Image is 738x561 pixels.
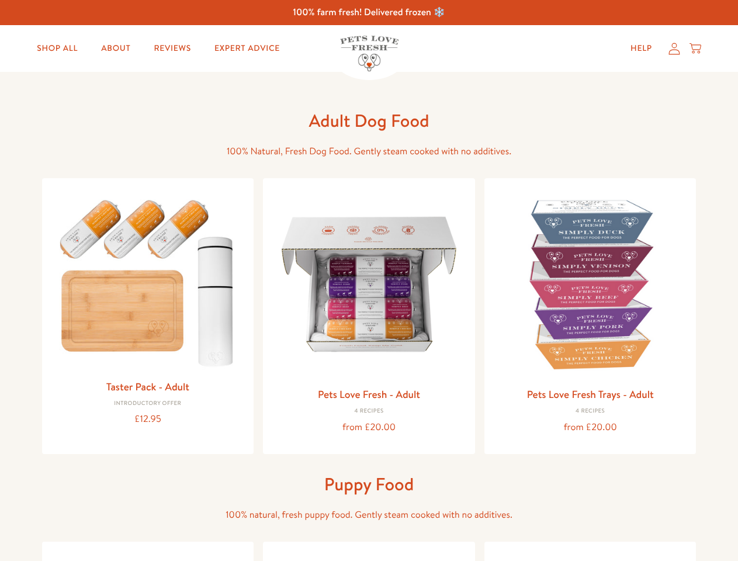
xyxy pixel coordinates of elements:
[205,37,289,60] a: Expert Advice
[621,37,661,60] a: Help
[272,408,466,415] div: 4 Recipes
[494,420,687,435] div: from £20.00
[92,37,140,60] a: About
[106,379,189,394] a: Taster Pack - Adult
[494,188,687,381] img: Pets Love Fresh Trays - Adult
[182,473,556,496] h1: Puppy Food
[318,387,420,401] a: Pets Love Fresh - Adult
[27,37,87,60] a: Shop All
[144,37,200,60] a: Reviews
[182,109,556,132] h1: Adult Dog Food
[51,400,245,407] div: Introductory Offer
[340,36,399,71] img: Pets Love Fresh
[51,188,245,373] img: Taster Pack - Adult
[527,387,654,401] a: Pets Love Fresh Trays - Adult
[272,420,466,435] div: from £20.00
[227,145,511,158] span: 100% Natural, Fresh Dog Food. Gently steam cooked with no additives.
[272,188,466,381] img: Pets Love Fresh - Adult
[226,508,512,521] span: 100% natural, fresh puppy food. Gently steam cooked with no additives.
[494,408,687,415] div: 4 Recipes
[51,411,245,427] div: £12.95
